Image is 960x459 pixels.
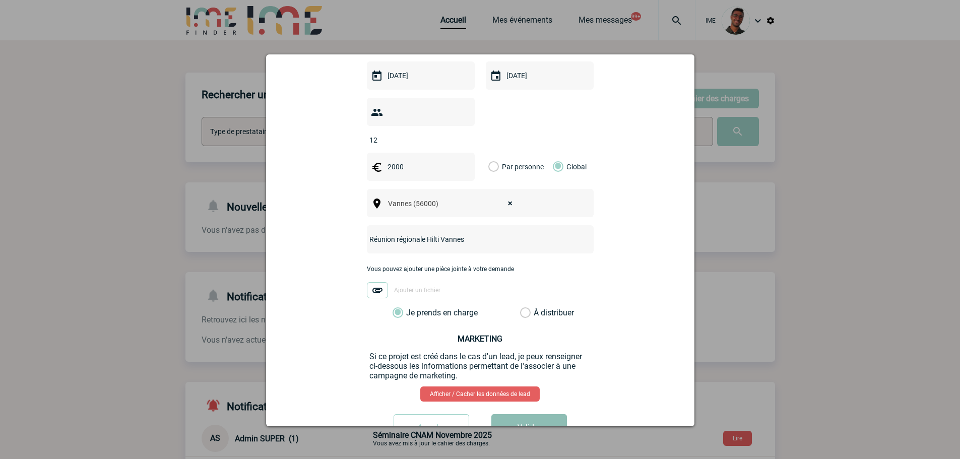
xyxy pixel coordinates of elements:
input: Nom de l'événement [367,233,567,246]
p: Si ce projet est créé dans le cas d'un lead, je peux renseigner ci-dessous les informations perme... [369,352,591,380]
p: Vous pouvez ajouter une pièce jointe à votre demande [367,266,594,273]
input: Date de fin [504,69,573,82]
span: Vannes (56000) [384,196,523,211]
button: Valider [491,414,567,442]
label: Par personne [488,153,499,181]
a: Afficher / Cacher les données de lead [420,386,540,402]
label: Je prends en charge [393,308,410,318]
input: Annuler [394,414,469,442]
span: Ajouter un fichier [394,287,440,294]
span: × [508,196,513,211]
input: Date de début [385,69,455,82]
input: Nombre de participants [367,134,462,147]
label: À distribuer [520,308,531,318]
input: Budget HT [385,160,455,173]
label: Global [553,153,559,181]
h3: MARKETING [369,334,591,344]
